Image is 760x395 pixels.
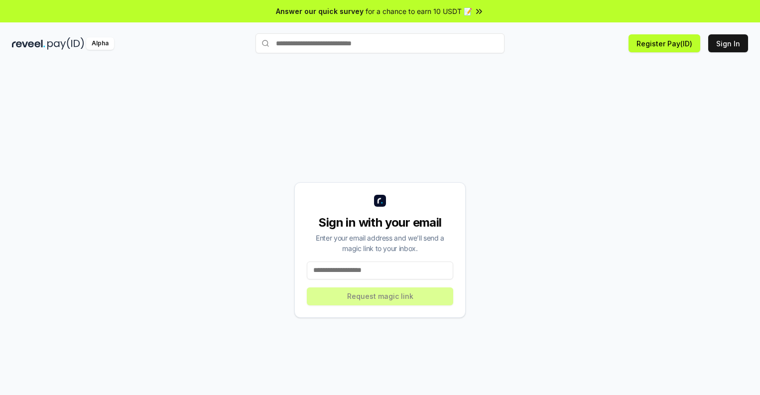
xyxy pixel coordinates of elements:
div: Alpha [86,37,114,50]
span: Answer our quick survey [276,6,364,16]
button: Sign In [708,34,748,52]
button: Register Pay(ID) [629,34,700,52]
span: for a chance to earn 10 USDT 📝 [366,6,472,16]
img: reveel_dark [12,37,45,50]
div: Sign in with your email [307,215,453,231]
img: pay_id [47,37,84,50]
img: logo_small [374,195,386,207]
div: Enter your email address and we’ll send a magic link to your inbox. [307,233,453,254]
